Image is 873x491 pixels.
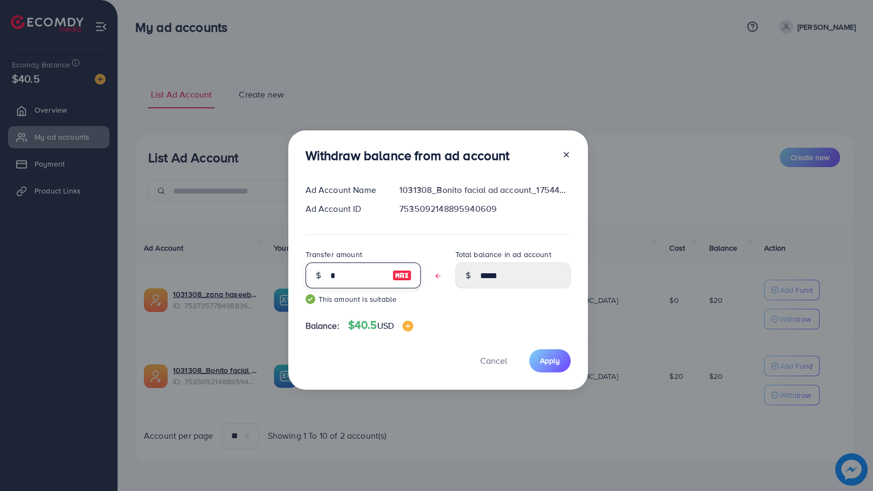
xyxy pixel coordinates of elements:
[467,349,521,372] button: Cancel
[403,321,413,331] img: image
[529,349,571,372] button: Apply
[348,319,413,332] h4: $40.5
[391,184,579,196] div: 1031308_Bonito facial ad account_1754400401661
[391,203,579,215] div: 7535092148895940609
[540,355,560,366] span: Apply
[306,148,510,163] h3: Withdraw balance from ad account
[392,269,412,282] img: image
[297,203,391,215] div: Ad Account ID
[306,249,362,260] label: Transfer amount
[377,320,394,331] span: USD
[306,294,315,304] img: guide
[306,320,339,332] span: Balance:
[297,184,391,196] div: Ad Account Name
[306,294,421,305] small: This amount is suitable
[480,355,507,366] span: Cancel
[455,249,551,260] label: Total balance in ad account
